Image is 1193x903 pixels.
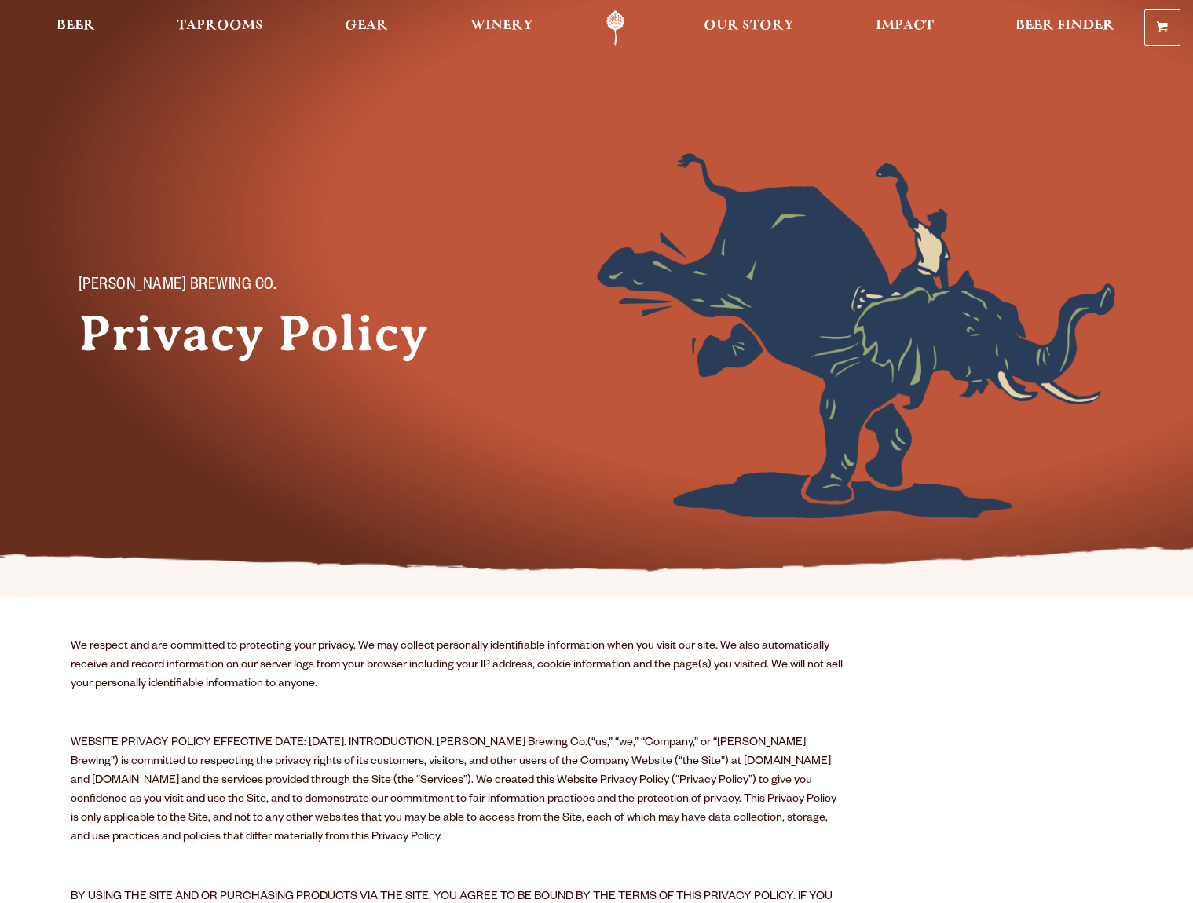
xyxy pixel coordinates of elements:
[693,10,804,46] a: Our Story
[335,10,398,46] a: Gear
[470,20,533,32] span: Winery
[865,10,944,46] a: Impact
[71,737,836,844] span: WEBSITE PRIVACY POLICY EFFECTIVE DATE: [DATE]. INTRODUCTION. [PERSON_NAME] Brewing Co.(“us,” “we,...
[177,20,263,32] span: Taprooms
[71,641,843,691] span: We respect and are committed to protecting your privacy. We may collect personally identifiable i...
[1005,10,1125,46] a: Beer Finder
[167,10,273,46] a: Taprooms
[704,20,794,32] span: Our Story
[1016,20,1114,32] span: Beer Finder
[46,10,105,46] a: Beer
[460,10,543,46] a: Winery
[345,20,388,32] span: Gear
[876,20,934,32] span: Impact
[597,153,1115,518] img: Foreground404
[586,10,645,46] a: Odell Home
[79,305,456,362] h1: Privacy Policy
[57,20,95,32] span: Beer
[79,277,424,296] p: [PERSON_NAME] Brewing Co.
